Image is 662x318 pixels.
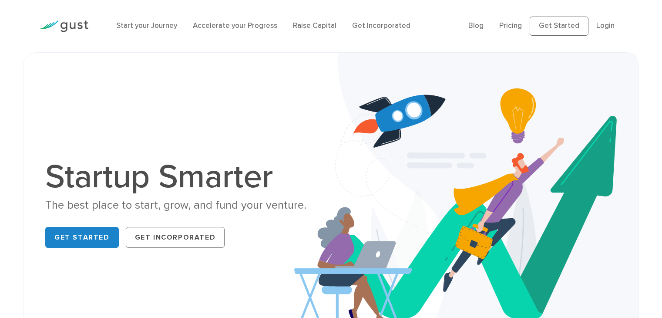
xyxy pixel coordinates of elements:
a: Login [596,21,615,30]
img: Gust Logo [40,20,88,32]
a: Get Started [530,17,588,36]
a: Start your Journey [116,21,177,30]
a: Get Incorporated [352,21,410,30]
a: Get Started [45,227,119,248]
a: Get Incorporated [126,227,225,248]
a: Accelerate your Progress [193,21,277,30]
a: Pricing [499,21,522,30]
h1: Startup Smarter [45,160,324,193]
a: Raise Capital [293,21,336,30]
div: The best place to start, grow, and fund your venture. [45,198,324,213]
a: Blog [468,21,484,30]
